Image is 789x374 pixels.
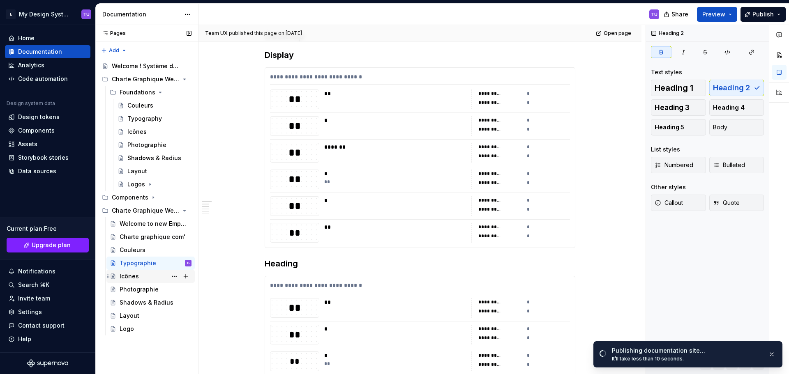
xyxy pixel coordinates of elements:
button: EMy Design SystemTU [2,5,94,23]
button: Bulleted [709,157,764,173]
div: Documentation [18,48,62,56]
div: TU [651,11,657,18]
div: Welcome to new Empruntis 2025 [120,220,187,228]
div: Home [18,34,35,42]
a: Invite team [5,292,90,305]
span: Add [109,47,119,54]
span: Team UX [205,30,228,37]
button: Heading 3 [651,99,706,116]
a: Open page [593,28,635,39]
span: Share [671,10,688,18]
a: Shadows & Radius [106,296,195,309]
span: Heading 5 [655,123,684,131]
button: Body [709,119,764,135]
div: Design system data [7,100,55,107]
span: Preview [702,10,725,18]
div: Code automation [18,75,68,83]
div: Storybook stories [18,154,69,162]
div: My Design System [19,10,72,18]
span: Numbered [655,161,693,169]
svg: Supernova Logo [27,359,68,367]
div: Foundations [106,86,195,99]
div: Layout [127,167,147,175]
a: Layout [106,309,195,322]
div: Other styles [651,183,686,191]
div: Analytics [18,61,44,69]
span: Bulleted [713,161,745,169]
div: Invite team [18,294,50,303]
div: Notifications [18,267,55,275]
div: Components [99,191,195,204]
div: List styles [651,145,680,154]
div: Couleurs [127,101,153,110]
span: Body [713,123,727,131]
span: Heading 3 [655,103,690,112]
div: Text styles [651,68,682,76]
a: Welcome to new Empruntis 2025 [106,217,195,230]
div: Charte Graphique Web 2025 [112,207,180,215]
div: Help [18,335,31,343]
div: Photographie [127,141,166,149]
a: Welcome ! Système de conception - Empruntis [99,60,195,73]
a: Assets [5,138,90,151]
a: Shadows & Radius [114,151,195,165]
button: Heading 5 [651,119,706,135]
div: Shadows & Radius [127,154,181,162]
div: Icônes [127,128,147,136]
button: Numbered [651,157,706,173]
button: Share [660,7,694,22]
button: Heading 4 [709,99,764,116]
a: Typography [114,112,195,125]
span: Callout [655,199,683,207]
a: Logos [114,178,195,191]
div: Publishing documentation site… [612,346,761,355]
div: Search ⌘K [18,281,49,289]
div: Charte Graphique Web 2024 [112,75,180,83]
button: Contact support [5,319,90,332]
div: Icônes [120,272,139,280]
a: Couleurs [114,99,195,112]
h3: Heading [265,258,575,269]
div: Couleurs [120,246,145,254]
div: Charte graphique com' [120,233,185,241]
div: TU [187,259,190,267]
div: Contact support [18,321,65,330]
span: Open page [604,30,631,37]
a: Layout [114,165,195,178]
a: Components [5,124,90,137]
button: Add [99,45,129,56]
button: Callout [651,195,706,211]
span: Upgrade plan [32,241,71,249]
a: Documentation [5,45,90,58]
a: Home [5,32,90,45]
div: Welcome ! Système de conception - Empruntis [112,62,180,70]
div: Typographie [120,259,156,267]
div: TU [83,11,90,18]
div: Logo [120,325,134,333]
a: Code automation [5,72,90,85]
div: Charte Graphique Web 2025 [99,204,195,217]
div: Assets [18,140,37,148]
div: Data sources [18,167,56,175]
button: Quote [709,195,764,211]
div: E [6,9,16,19]
a: Analytics [5,59,90,72]
span: Heading 4 [713,103,745,112]
div: Charte Graphique Web 2024 [99,73,195,86]
a: Settings [5,305,90,319]
div: Pages [99,30,126,37]
span: Publish [752,10,774,18]
a: Storybook stories [5,151,90,164]
a: Charte graphique com' [106,230,195,243]
div: It’ll take less than 10 seconds. [612,356,761,362]
span: Heading 1 [655,84,693,92]
button: Search ⌘K [5,278,90,291]
div: Components [18,126,55,135]
a: Upgrade plan [7,238,89,252]
div: Current plan : Free [7,225,89,233]
button: Help [5,333,90,346]
button: Preview [697,7,737,22]
h3: Display [265,49,575,61]
button: Publish [741,7,786,22]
